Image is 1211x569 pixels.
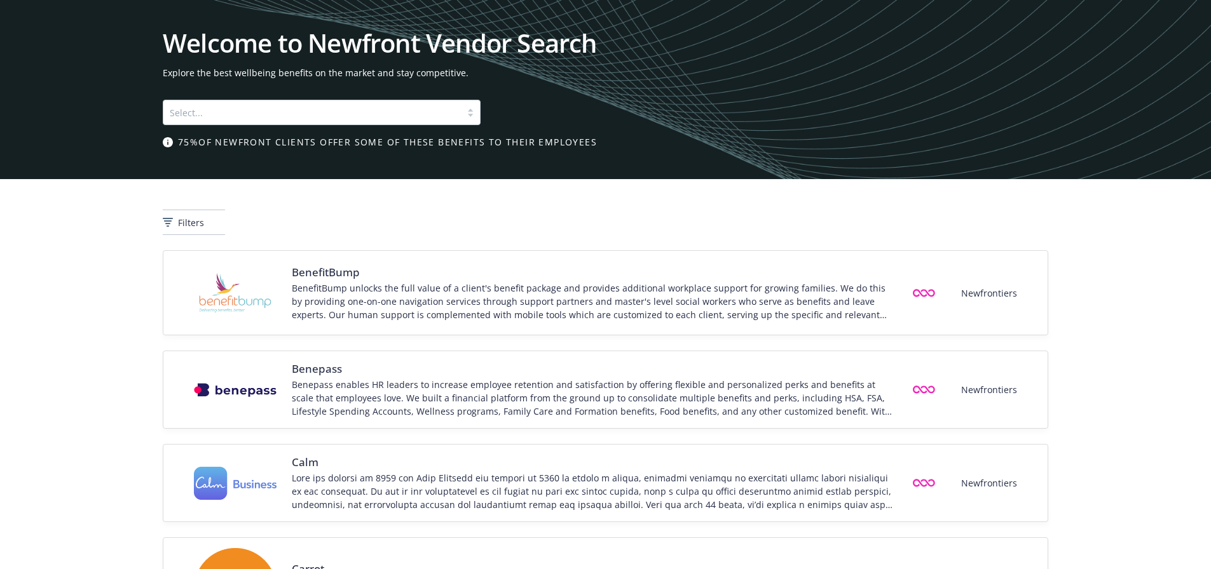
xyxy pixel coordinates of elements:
[163,210,225,235] button: Filters
[194,383,277,397] img: Vendor logo for Benepass
[178,135,597,149] span: 75% of Newfront clients offer some of these benefits to their employees
[292,265,894,280] span: BenefitBump
[178,216,204,229] span: Filters
[961,286,1017,300] span: Newfrontiers
[961,383,1017,396] span: Newfrontiers
[194,261,277,325] img: Vendor logo for BenefitBump
[292,471,894,511] div: Lore ips dolorsi am 8959 con Adip Elitsedd eiu tempori ut 5360 la etdolo m aliqua, enimadmi venia...
[292,361,894,377] span: Benepass
[961,476,1017,490] span: Newfrontiers
[163,66,1048,79] span: Explore the best wellbeing benefits on the market and stay competitive.
[292,378,894,418] div: Benepass enables HR leaders to increase employee retention and satisfaction by offering flexible ...
[194,467,277,500] img: Vendor logo for Calm
[163,30,1048,56] h1: Welcome to Newfront Vendor Search
[292,281,894,321] div: BenefitBump unlocks the full value of a client's benefit package and provides additional workplac...
[292,455,894,470] span: Calm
